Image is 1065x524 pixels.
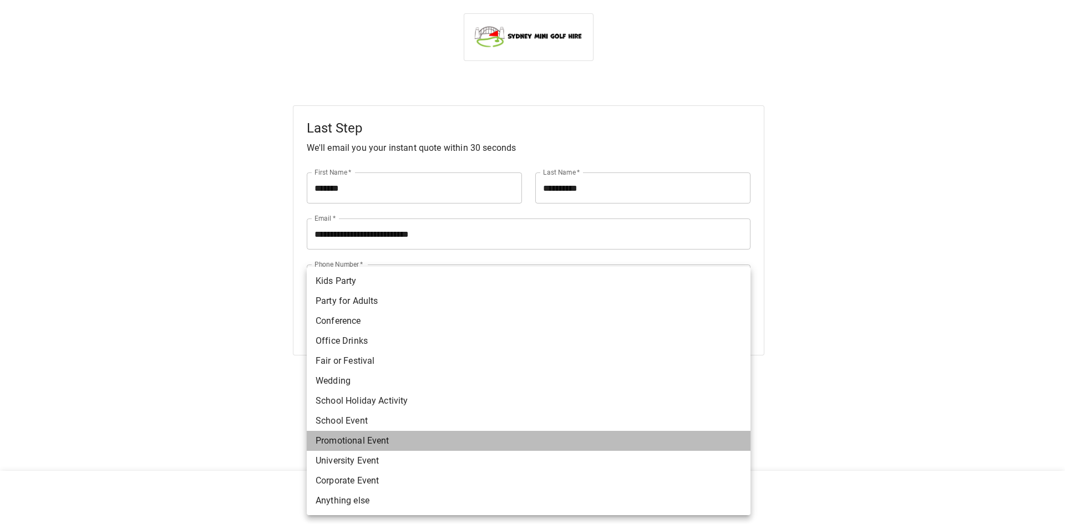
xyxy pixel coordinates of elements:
li: Office Drinks [307,331,750,351]
li: Wedding [307,371,750,391]
li: Anything else [307,491,750,511]
li: Fair or Festival [307,351,750,371]
li: Promotional Event [307,431,750,451]
li: Corporate Event [307,471,750,491]
li: Kids Party [307,271,750,291]
li: University Event [307,451,750,471]
li: Party for Adults [307,291,750,311]
li: Conference [307,311,750,331]
li: School Holiday Activity [307,391,750,411]
li: School Event [307,411,750,431]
